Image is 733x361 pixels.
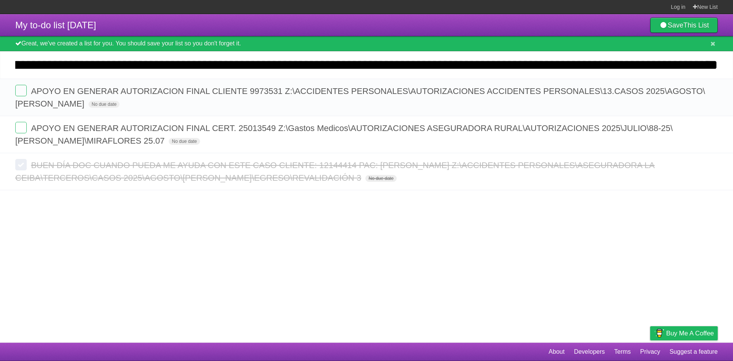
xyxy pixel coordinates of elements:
a: Buy me a coffee [650,326,718,340]
span: BUEN DÍA DOC CUANDO PUEDA ME AYUDA CON ESTE CASO CLIENTE: 12144414 PAC: [PERSON_NAME] Z:\ACCIDENT... [15,160,655,183]
span: APOYO EN GENERAR AUTORIZACION FINAL CERT. 25013549 Z:\Gastos Medicos\AUTORIZACIONES ASEGURADORA R... [15,123,673,146]
a: Suggest a feature [670,345,718,359]
span: No due date [89,101,119,108]
a: Privacy [640,345,660,359]
a: Developers [574,345,605,359]
label: Done [15,159,27,170]
a: About [549,345,565,359]
a: SaveThis List [650,18,718,33]
span: Buy me a coffee [666,327,714,340]
b: This List [683,21,709,29]
a: Terms [614,345,631,359]
label: Done [15,122,27,133]
img: Buy me a coffee [654,327,664,340]
label: Done [15,85,27,96]
span: No due date [169,138,200,145]
span: My to-do list [DATE] [15,20,96,30]
span: No due date [365,175,396,182]
span: APOYO EN GENERAR AUTORIZACION FINAL CLIENTE 9973531 Z:\ACCIDENTES PERSONALES\AUTORIZACIONES ACCID... [15,86,705,108]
